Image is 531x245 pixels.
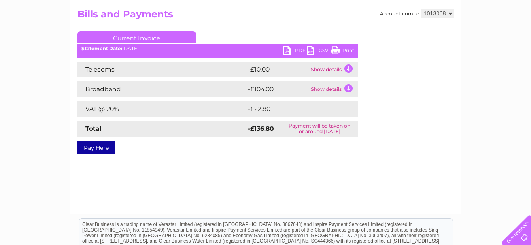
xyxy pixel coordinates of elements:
a: Telecoms [434,34,457,40]
a: Energy [412,34,429,40]
a: Contact [478,34,498,40]
a: Print [331,46,354,57]
a: Log out [505,34,523,40]
strong: -£136.80 [248,125,274,132]
img: logo.png [19,21,59,45]
td: Payment will be taken on or around [DATE] [281,121,358,137]
td: Broadband [77,81,246,97]
td: VAT @ 20% [77,101,246,117]
td: Show details [309,81,358,97]
a: CSV [307,46,331,57]
td: -£22.80 [246,101,344,117]
div: Clear Business is a trading name of Verastar Limited (registered in [GEOGRAPHIC_DATA] No. 3667643... [79,4,453,38]
a: Current Invoice [77,31,196,43]
td: Telecoms [77,62,246,77]
td: -£10.00 [246,62,309,77]
a: Blog [462,34,474,40]
a: PDF [283,46,307,57]
h2: Bills and Payments [77,9,454,24]
strong: Total [85,125,102,132]
div: Account number [380,9,454,18]
td: Show details [309,62,358,77]
td: -£104.00 [246,81,309,97]
div: [DATE] [77,46,358,51]
a: 0333 014 3131 [382,4,437,14]
a: Water [392,34,407,40]
b: Statement Date: [81,45,122,51]
a: Pay Here [77,141,115,154]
